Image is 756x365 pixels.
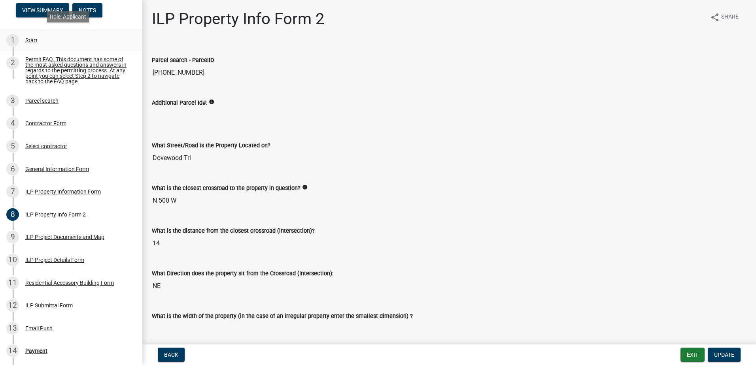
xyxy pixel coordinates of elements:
div: 5 [6,140,19,152]
label: What is the distance from the closest crossroad (intersection)? [152,228,315,234]
div: Residential Accessory Building Form [25,280,114,286]
div: 9 [6,231,19,243]
label: What Direction does the property sit from the Crossroad (Intersection): [152,271,333,277]
div: Payment [25,348,47,354]
span: Back [164,352,178,358]
i: share [710,13,720,22]
label: What Street/Road is the Property Located on? [152,143,270,149]
div: 6 [6,163,19,175]
button: Update [708,348,741,362]
button: shareShare [704,9,745,25]
wm-modal-confirm: Notes [72,8,102,14]
div: 1 [6,34,19,47]
div: 7 [6,185,19,198]
button: Back [158,348,185,362]
i: info [302,184,308,190]
div: Permit FAQ. This document has some of the most asked questions and answers in regards to the perm... [25,56,130,84]
button: View Summary [16,3,69,17]
div: ILP Project Details Form [25,257,84,263]
i: info [209,99,214,105]
div: 13 [6,322,19,335]
div: 12 [6,299,19,312]
div: 4 [6,117,19,130]
div: 2 [6,56,19,69]
div: ILP Submittal Form [25,303,73,308]
wm-modal-confirm: Summary [16,8,69,14]
label: Additional Parcel Id#: [152,100,207,106]
div: 14 [6,344,19,357]
div: 3 [6,94,19,107]
div: Contractor Form [25,120,66,126]
label: Parcel search - ParcelID [152,58,214,63]
span: Share [721,13,739,22]
div: ILP Project Documents and Map [25,234,104,240]
button: Notes [72,3,102,17]
div: General Information Form [25,166,89,172]
div: Start [25,38,38,43]
label: What is the width of the property (in the case of an irregular property enter the smallest dimens... [152,314,413,319]
span: Update [714,352,734,358]
div: Role: Applicant [47,11,89,23]
h1: ILP Property Info Form 2 [152,9,324,28]
div: Parcel search [25,98,59,103]
div: 8 [6,208,19,221]
div: 11 [6,277,19,289]
label: What is the closest crossroad to the property in question? [152,186,301,191]
div: 10 [6,254,19,266]
button: Exit [680,348,705,362]
div: ILP Property Information Form [25,189,101,194]
div: Select contractor [25,143,67,149]
div: ILP Property Info Form 2 [25,212,86,217]
div: Email Push [25,325,53,331]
